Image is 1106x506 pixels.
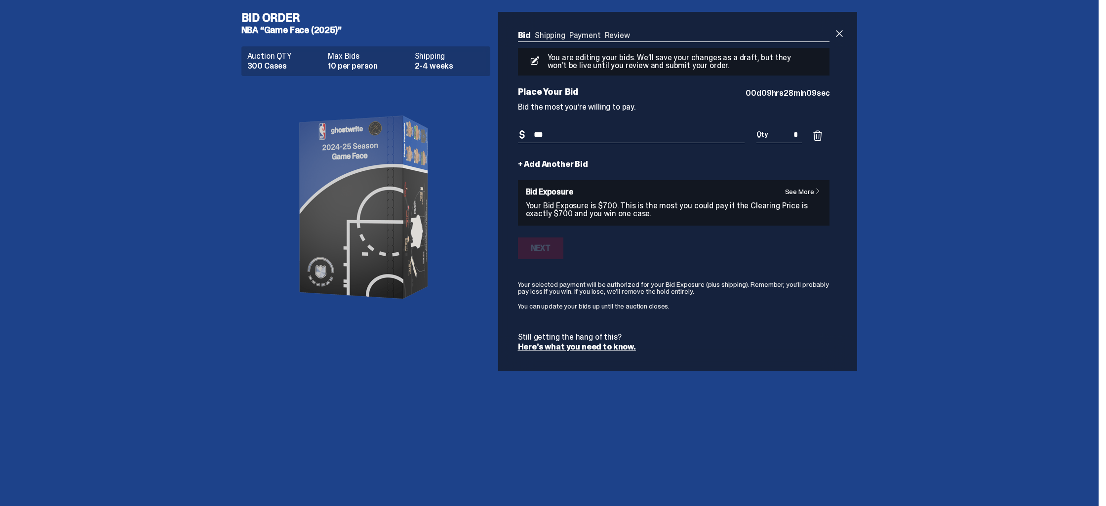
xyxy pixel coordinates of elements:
[761,88,772,98] span: 09
[241,26,498,35] h5: NBA “Game Face (2025)”
[247,62,322,70] dd: 300 Cases
[518,342,636,352] a: Here’s what you need to know.
[518,333,830,341] p: Still getting the hang of this?
[526,188,822,196] h6: Bid Exposure
[544,54,799,70] p: You are editing your bids. We’ll save your changes as a draft, but they won’t be live until you r...
[518,103,830,111] p: Bid the most you’re willing to pay.
[518,30,531,40] a: Bid
[526,202,822,218] p: Your Bid Exposure is $700. This is the most you could pay if the Clearing Price is exactly $700 a...
[247,52,322,60] dt: Auction QTY
[518,160,588,168] a: + Add Another Bid
[785,188,826,195] a: See More
[328,62,408,70] dd: 10 per person
[241,12,498,24] h4: Bid Order
[415,62,484,70] dd: 2-4 weeks
[267,84,465,331] img: product image
[784,88,793,98] span: 28
[328,52,408,60] dt: Max Bids
[518,281,830,295] p: Your selected payment will be authorized for your Bid Exposure (plus shipping). Remember, you’ll ...
[519,130,525,140] span: $
[756,131,768,138] span: Qty
[518,87,746,96] p: Place Your Bid
[746,89,829,97] p: d hrs min sec
[746,88,756,98] span: 00
[806,88,817,98] span: 09
[518,303,830,310] p: You can update your bids up until the auction closes.
[415,52,484,60] dt: Shipping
